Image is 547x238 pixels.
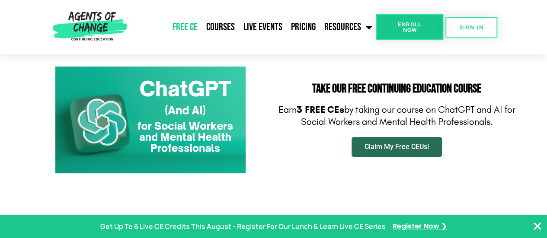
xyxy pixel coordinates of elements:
[278,83,516,95] h2: Take Our FREE Continuing Education Course
[445,17,497,38] a: SIGN IN
[278,104,516,128] p: Earn by taking our course on ChatGPT and AI for Social Workers and Mental Health Professionals.
[532,221,543,232] button: Close Banner
[320,16,376,38] a: Resources
[130,16,376,38] nav: Menu
[352,137,442,157] a: Claim My Free CEUs!
[393,220,447,233] a: Register Now ❯
[297,104,344,115] b: 3 FREE CEs
[100,220,386,233] p: Get Up To 6 Live CE Credits This August - Register For Our Lunch & Learn Live CE Series
[365,143,429,150] span: Claim My Free CEUs!
[168,16,202,38] a: Free CE
[376,14,443,40] a: Enroll Now
[459,25,483,30] span: SIGN IN
[202,16,239,38] a: Courses
[239,16,287,38] a: Live Events
[390,22,429,33] span: Enroll Now
[287,16,320,38] a: Pricing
